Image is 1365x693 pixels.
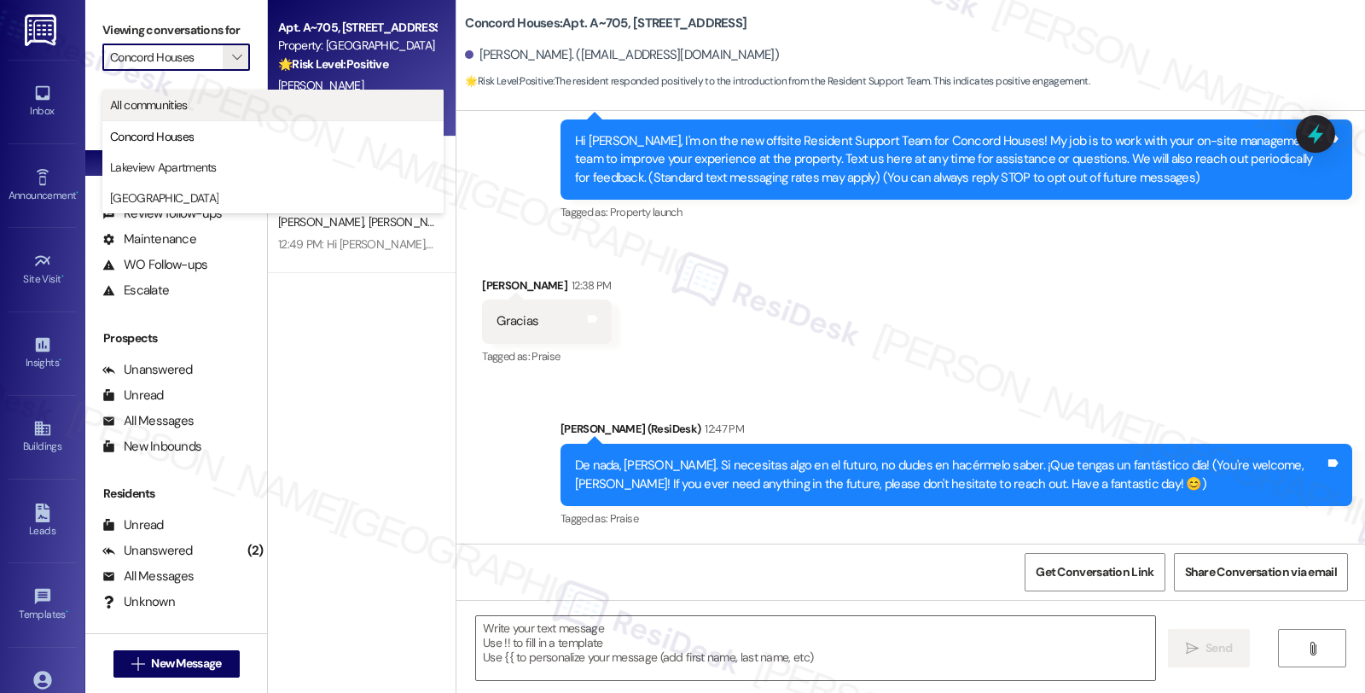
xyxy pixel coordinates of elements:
[278,236,1278,252] div: 12:49 PM: Hi [PERSON_NAME], thanks for checking in! I'm doing well. I understand you had a questi...
[575,132,1325,187] div: Hi [PERSON_NAME], I'm on the new offsite Resident Support Team for Concord Houses! My job is to w...
[9,247,77,293] a: Site Visit •
[85,96,267,114] div: Prospects + Residents
[531,349,560,364] span: Praise
[278,78,363,93] span: [PERSON_NAME]
[482,277,611,300] div: [PERSON_NAME]
[1168,629,1251,667] button: Send
[1036,563,1153,581] span: Get Conversation Link
[110,159,217,176] span: Lakeview Apartments
[110,44,223,71] input: All communities
[278,19,436,37] div: Apt. A~705, [STREET_ADDRESS]
[561,506,1352,531] div: Tagged as:
[102,282,169,300] div: Escalate
[25,15,60,46] img: ResiDesk Logo
[278,214,369,230] span: [PERSON_NAME]
[102,438,201,456] div: New Inbounds
[610,511,638,526] span: Praise
[102,568,194,585] div: All Messages
[76,187,78,199] span: •
[9,582,77,628] a: Templates •
[1025,553,1165,591] button: Get Conversation Link
[482,344,611,369] div: Tagged as:
[113,650,240,678] button: New Message
[66,606,68,618] span: •
[465,46,779,64] div: [PERSON_NAME]. ([EMAIL_ADDRESS][DOMAIN_NAME])
[232,50,241,64] i: 
[85,329,267,347] div: Prospects
[85,485,267,503] div: Residents
[278,37,436,55] div: Property: [GEOGRAPHIC_DATA]
[9,330,77,376] a: Insights •
[465,73,1089,90] span: : The resident responded positively to the introduction from the Resident Support Team. This indi...
[9,414,77,460] a: Buildings
[61,271,64,282] span: •
[102,205,222,223] div: Review follow-ups
[102,230,196,248] div: Maintenance
[9,79,77,125] a: Inbox
[9,498,77,544] a: Leads
[102,387,164,405] div: Unread
[1205,639,1232,657] span: Send
[102,593,175,611] div: Unknown
[561,420,1352,444] div: [PERSON_NAME] (ResiDesk)
[102,516,164,534] div: Unread
[110,96,188,114] span: All communities
[369,214,454,230] span: [PERSON_NAME]
[610,205,682,219] span: Property launch
[465,74,553,88] strong: 🌟 Risk Level: Positive
[59,354,61,366] span: •
[1186,642,1199,655] i: 
[110,128,194,145] span: Concord Houses
[700,420,744,438] div: 12:47 PM
[110,189,218,207] span: [GEOGRAPHIC_DATA]
[567,277,612,294] div: 12:38 PM
[278,56,388,72] strong: 🌟 Risk Level: Positive
[131,657,144,671] i: 
[102,412,194,430] div: All Messages
[102,542,193,560] div: Unanswered
[102,256,207,274] div: WO Follow-ups
[102,361,193,379] div: Unanswered
[465,15,746,32] b: Concord Houses: Apt. A~705, [STREET_ADDRESS]
[151,655,221,673] span: New Message
[1185,563,1337,581] span: Share Conversation via email
[497,312,538,330] div: Gracias
[1306,642,1319,655] i: 
[1174,553,1348,591] button: Share Conversation via email
[575,457,1325,493] div: De nada, [PERSON_NAME]. Si necesitas algo en el futuro, no dudes en hacérmelo saber. ¡Que tengas ...
[102,17,250,44] label: Viewing conversations for
[561,200,1352,224] div: Tagged as:
[243,538,268,564] div: (2)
